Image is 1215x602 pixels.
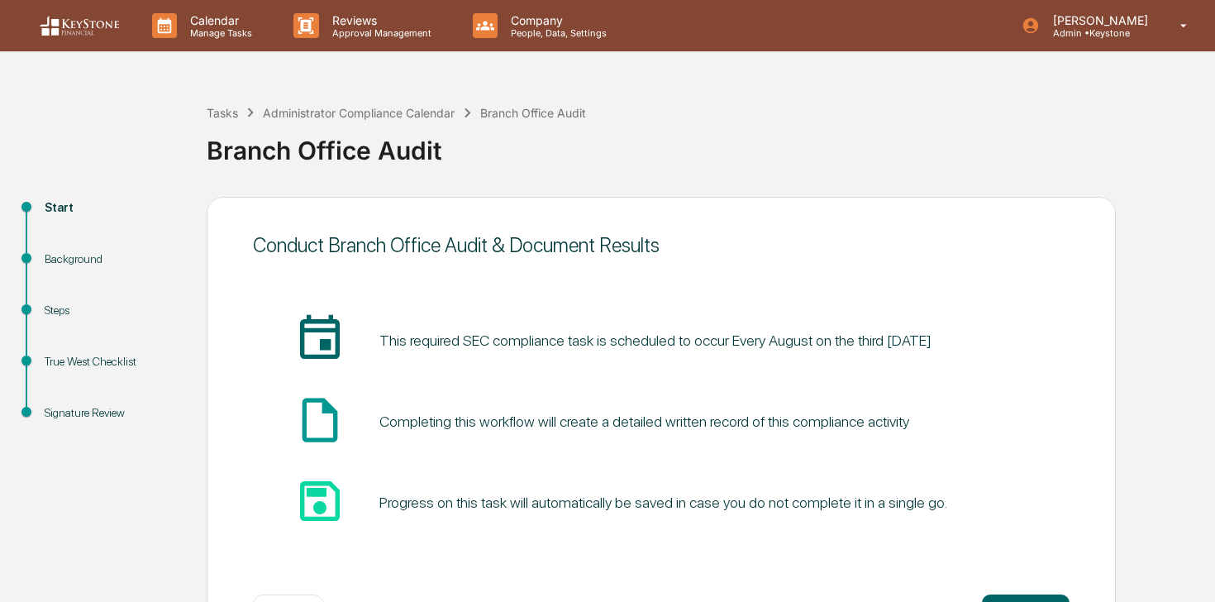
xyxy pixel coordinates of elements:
div: Branch Office Audit [207,122,1207,165]
span: insert_drive_file_icon [293,394,346,447]
p: Manage Tasks [177,27,260,39]
p: Approval Management [319,27,440,39]
div: True West Checklist [45,353,180,370]
div: Tasks [207,106,238,120]
span: insert_invitation_icon [293,313,346,365]
div: Administrator Compliance Calendar [263,106,455,120]
div: Completing this workflow will create a detailed written record of this compliance activity [379,413,909,430]
div: Signature Review [45,404,180,422]
div: Conduct Branch Office Audit & Document Results [253,233,1070,257]
img: logo [40,16,119,36]
p: Calendar [177,13,260,27]
pre: This required SEC compliance task is scheduled to occur Every August on the third [DATE] [379,329,931,351]
div: Background [45,251,180,268]
div: Steps [45,302,180,319]
p: [PERSON_NAME] [1040,13,1156,27]
p: Company [498,13,615,27]
p: People, Data, Settings [498,27,615,39]
div: Start [45,199,180,217]
p: Admin • Keystone [1040,27,1156,39]
div: Branch Office Audit [480,106,586,120]
span: save_icon [293,475,346,528]
p: Reviews [319,13,440,27]
div: Progress on this task will automatically be saved in case you do not complete it in a single go. [379,494,947,511]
